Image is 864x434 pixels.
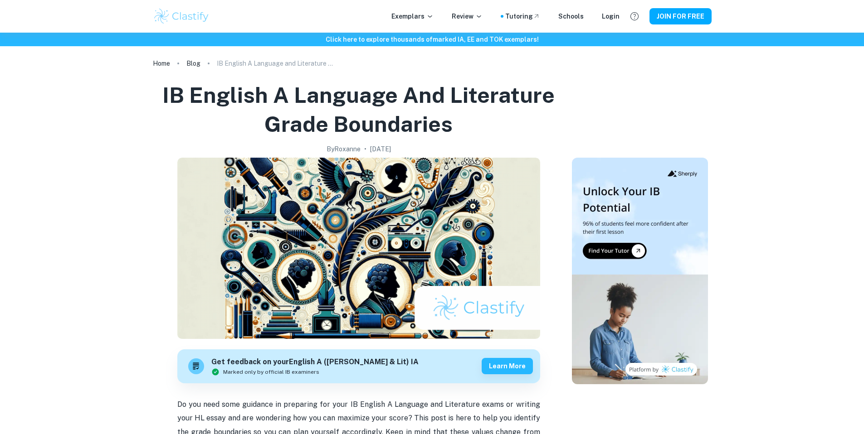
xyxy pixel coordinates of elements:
img: IB English A Language and Literature Grade Boundaries cover image [177,158,540,339]
a: Home [153,57,170,70]
a: Schools [558,11,584,21]
img: Thumbnail [572,158,708,384]
a: Tutoring [505,11,540,21]
span: Marked only by official IB examiners [223,368,319,376]
a: Get feedback on yourEnglish A ([PERSON_NAME] & Lit) IAMarked only by official IB examinersLearn more [177,349,540,383]
a: Blog [186,57,200,70]
p: Review [452,11,483,21]
button: Help and Feedback [627,9,642,24]
button: Learn more [482,358,533,374]
h2: By Roxanne [327,144,361,154]
p: • [364,144,366,154]
span: our score [376,414,408,422]
button: JOIN FOR FREE [649,8,712,24]
p: IB English A Language and Literature Grade Boundaries [217,58,335,68]
a: Login [602,11,620,21]
h6: Get feedback on your English A ([PERSON_NAME] & Lit) IA [211,357,419,368]
p: Exemplars [391,11,434,21]
h2: [DATE] [370,144,391,154]
img: Clastify logo [153,7,210,25]
h6: Click here to explore thousands of marked IA, EE and TOK exemplars ! [2,34,862,44]
h1: IB English A Language and Literature Grade Boundaries [156,81,561,139]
